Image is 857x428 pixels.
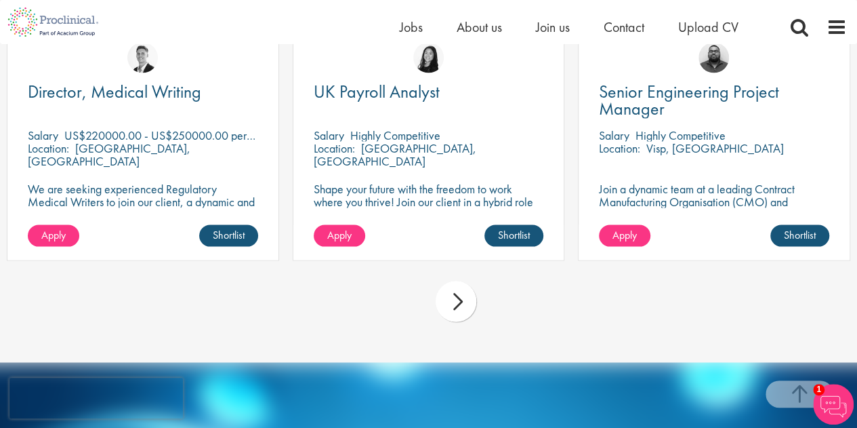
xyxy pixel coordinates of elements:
span: Salary [314,127,344,142]
div: next [436,281,476,322]
a: Shortlist [484,225,543,246]
img: Chatbot [813,384,854,425]
a: Apply [599,225,650,246]
span: 1 [813,384,824,395]
p: Highly Competitive [350,127,440,142]
span: Salary [599,127,629,142]
a: Jobs [400,18,423,36]
a: Join us [536,18,570,36]
a: Apply [314,225,365,246]
span: Director, Medical Writing [28,79,201,102]
p: [GEOGRAPHIC_DATA], [GEOGRAPHIC_DATA] [314,140,476,168]
p: Shape your future with the freedom to work where you thrive! Join our client in a hybrid role tha... [314,182,544,220]
span: Location: [599,140,640,155]
a: Shortlist [199,225,258,246]
span: Apply [612,227,637,241]
img: Numhom Sudsok [413,42,444,73]
span: Location: [314,140,355,155]
span: Location: [28,140,69,155]
p: We are seeking experienced Regulatory Medical Writers to join our client, a dynamic and growing b... [28,182,258,220]
p: Join a dynamic team at a leading Contract Manufacturing Organisation (CMO) and contribute to grou... [599,182,829,233]
a: Apply [28,225,79,246]
a: About us [457,18,502,36]
a: UK Payroll Analyst [314,83,544,100]
p: Highly Competitive [635,127,726,142]
span: Apply [41,227,66,241]
a: Director, Medical Writing [28,83,258,100]
img: George Watson [127,42,158,73]
span: Apply [327,227,352,241]
img: Ashley Bennett [698,42,729,73]
p: Visp, [GEOGRAPHIC_DATA] [646,140,784,155]
a: Senior Engineering Project Manager [599,83,829,117]
span: UK Payroll Analyst [314,79,440,102]
p: US$220000.00 - US$250000.00 per annum + Highly Competitive Salary [64,127,415,142]
iframe: reCAPTCHA [9,378,183,419]
p: [GEOGRAPHIC_DATA], [GEOGRAPHIC_DATA] [28,140,190,168]
a: Upload CV [678,18,738,36]
a: Shortlist [770,225,829,246]
a: Contact [604,18,644,36]
span: Salary [28,127,58,142]
span: Senior Engineering Project Manager [599,79,779,119]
